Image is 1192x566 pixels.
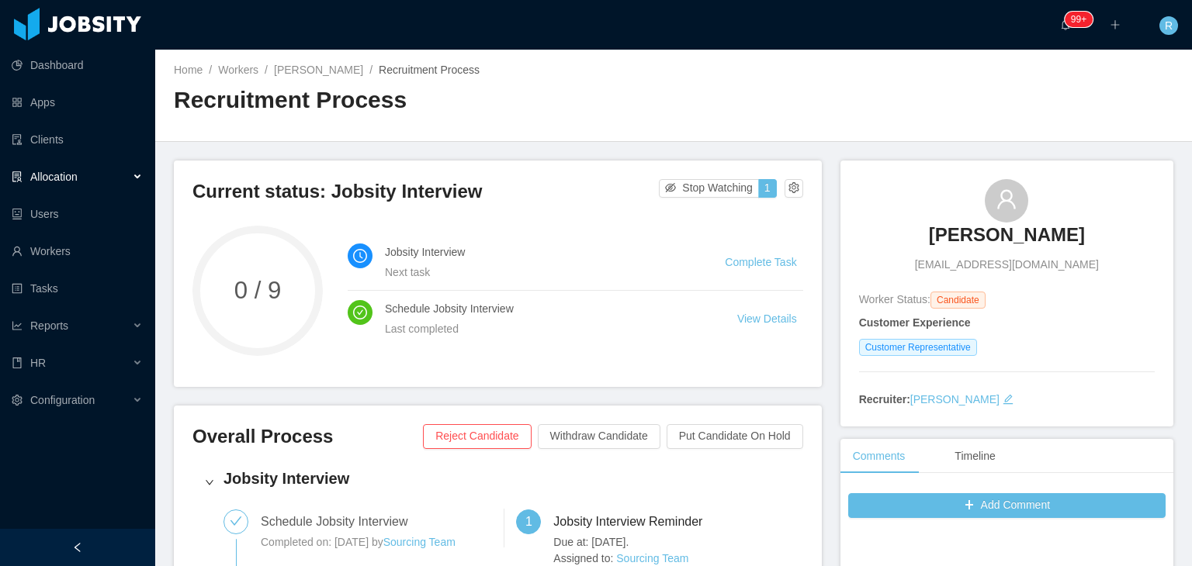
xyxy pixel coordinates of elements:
div: Last completed [385,320,700,337]
sup: 225 [1065,12,1093,27]
span: / [369,64,372,76]
a: [PERSON_NAME] [910,393,1000,406]
span: / [209,64,212,76]
div: Jobsity Interview Reminder [553,509,715,534]
a: Workers [218,64,258,76]
div: Comments [840,439,918,474]
span: 1 [525,515,532,528]
span: Allocation [30,171,78,183]
strong: Customer Experience [859,316,971,329]
span: [EMAIL_ADDRESS][DOMAIN_NAME] [915,257,1099,273]
button: Put Candidate On Hold [667,424,803,449]
div: Next task [385,264,688,281]
span: Completed on: [DATE] by [261,536,383,548]
h4: Jobsity Interview [385,243,688,261]
span: Configuration [30,394,95,406]
i: icon: check [230,515,242,527]
span: / [265,64,268,76]
a: [PERSON_NAME] [929,223,1085,257]
i: icon: setting [12,395,23,406]
a: icon: userWorkers [12,236,143,267]
a: [PERSON_NAME] [274,64,363,76]
button: icon: eye-invisibleStop Watching [659,179,759,198]
a: icon: robotUsers [12,198,143,230]
i: icon: book [12,357,23,368]
span: Candidate [930,292,986,309]
i: icon: plus [1110,19,1121,30]
h4: Schedule Jobsity Interview [385,300,700,317]
span: Due at: [DATE]. [553,534,766,550]
span: R [1165,16,1173,35]
a: icon: appstoreApps [12,87,143,118]
span: 0 / 9 [192,278,323,302]
button: icon: setting [785,179,803,198]
h3: Current status: Jobsity Interview [192,179,659,204]
a: Home [174,64,203,76]
button: icon: plusAdd Comment [848,493,1166,518]
i: icon: edit [1003,394,1014,405]
i: icon: line-chart [12,320,23,331]
div: icon: rightJobsity Interview [192,458,803,506]
button: Withdraw Candidate [538,424,660,449]
i: icon: right [205,478,214,487]
h2: Recruitment Process [174,85,674,116]
i: icon: solution [12,171,23,182]
i: icon: check-circle [353,305,367,319]
a: icon: pie-chartDashboard [12,50,143,81]
i: icon: bell [1060,19,1071,30]
span: HR [30,357,46,369]
a: icon: profileTasks [12,273,143,304]
h3: Overall Process [192,424,423,449]
h4: Jobsity Interview [223,468,791,489]
button: Reject Candidate [423,424,531,449]
i: icon: user [996,188,1017,210]
button: 1 [758,179,777,198]
a: View Details [737,312,797,325]
div: Schedule Jobsity Interview [261,509,420,534]
strong: Recruiter: [859,393,910,406]
div: Timeline [942,439,1007,474]
a: Sourcing Team [383,536,456,548]
a: Complete Task [725,256,796,268]
a: Sourcing Team [616,552,688,564]
span: Reports [30,319,68,332]
span: Recruitment Process [379,64,480,76]
a: icon: auditClients [12,124,143,155]
span: Customer Representative [859,339,977,356]
span: Worker Status: [859,293,930,305]
i: icon: clock-circle [353,249,367,263]
h3: [PERSON_NAME] [929,223,1085,247]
